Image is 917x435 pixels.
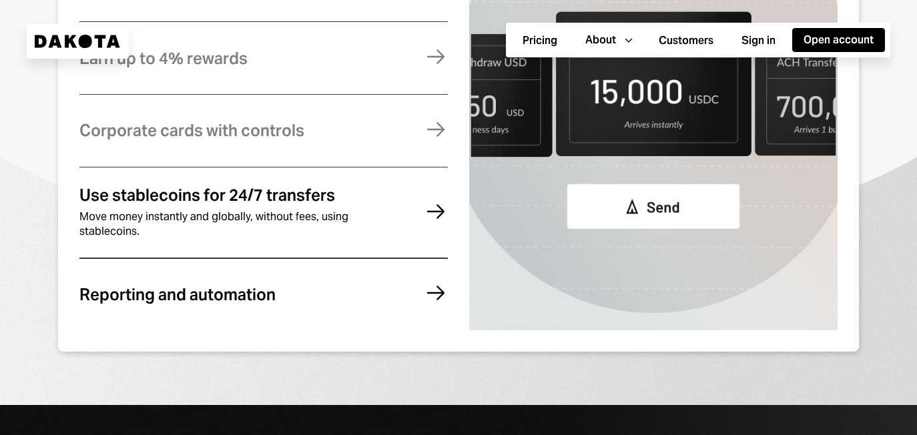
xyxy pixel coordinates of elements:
[730,29,787,53] button: Sign in
[647,29,725,53] button: Customers
[647,27,725,53] a: Customers
[585,33,616,47] div: About
[79,122,304,139] div: Corporate cards with controls
[792,28,885,52] button: Open account
[730,27,787,53] a: Sign in
[511,27,569,53] a: Pricing
[511,29,569,53] button: Pricing
[79,209,373,239] div: Move money instantly and globally, without fees, using stablecoins.
[79,286,276,304] div: Reporting and automation
[79,50,248,67] div: Earn up to 4% rewards
[79,187,335,204] div: Use stablecoins for 24/7 transfers
[574,28,642,52] button: About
